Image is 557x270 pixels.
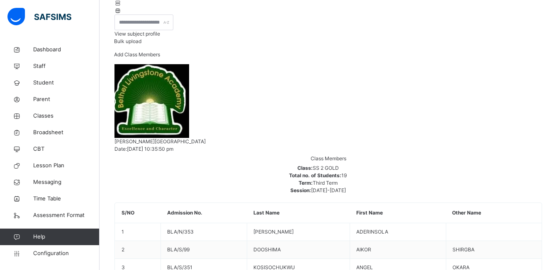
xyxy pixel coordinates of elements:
[33,211,100,219] span: Assessment Format
[161,203,247,223] th: Admission No.
[350,241,446,259] td: AIKOR
[311,155,346,162] span: Class Members
[114,138,206,145] span: [PERSON_NAME][GEOGRAPHIC_DATA]
[247,203,350,223] th: Last Name
[33,112,100,120] span: Classes
[290,187,311,193] span: Session:
[313,180,338,186] span: Third Term
[33,95,100,104] span: Parent
[33,178,100,186] span: Messaging
[115,241,161,259] td: 2
[247,241,350,259] td: DOOSHIMA
[7,8,71,25] img: safsims
[299,180,313,186] span: Term:
[114,146,127,152] span: Date:
[247,223,350,241] td: [PERSON_NAME]
[446,203,542,223] th: Other Name
[446,241,542,259] td: SHIRGBA
[114,38,141,44] span: Bulk upload
[114,64,189,138] img: bethel.png
[114,51,160,58] span: Add Class Members
[311,187,346,193] span: [DATE]-[DATE]
[114,31,160,37] span: View subject profile
[33,249,99,258] span: Configuration
[115,203,161,223] th: S/NO
[161,223,247,241] td: BLA/N/353
[33,62,100,70] span: Staff
[33,145,100,153] span: CBT
[115,223,161,241] td: 1
[297,165,313,171] span: Class:
[33,162,100,170] span: Lesson Plan
[33,233,99,241] span: Help
[33,195,100,203] span: Time Table
[33,46,100,54] span: Dashboard
[313,165,339,171] span: SS 2 GOLD
[33,128,100,137] span: Broadsheet
[350,223,446,241] td: ADERINSOLA
[161,241,247,259] td: BLA/S/99
[127,146,173,152] span: [DATE] 10:35:50 pm
[33,79,100,87] span: Student
[289,172,341,178] span: Total no. of Students:
[341,172,347,178] span: 19
[350,203,446,223] th: First Name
